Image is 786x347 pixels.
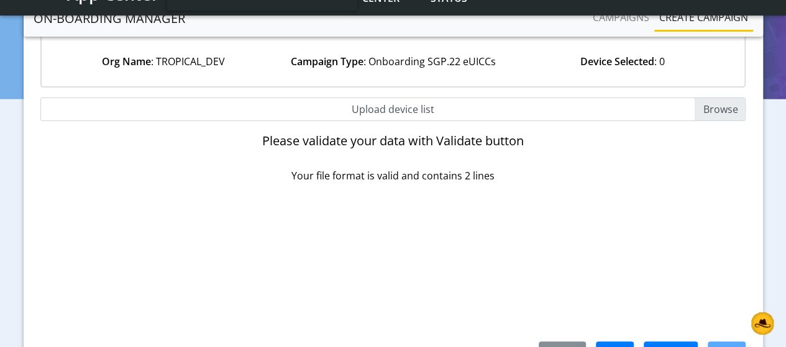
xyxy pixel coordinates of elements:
[654,5,753,30] a: Create campaign
[278,54,508,69] div: : Onboarding SGP.22 eUICCs
[588,5,654,30] a: Campaigns
[580,55,654,68] strong: Device Selected
[49,54,278,69] div: : TROPICAL_DEV
[217,168,570,183] p: Your file format is valid and contains 2 lines
[508,54,737,69] div: : 0
[217,133,570,148] h5: Please validate your data with Validate button
[290,55,363,68] strong: Campaign Type
[102,55,151,68] strong: Org Name
[34,6,185,31] a: On-Boarding Manager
